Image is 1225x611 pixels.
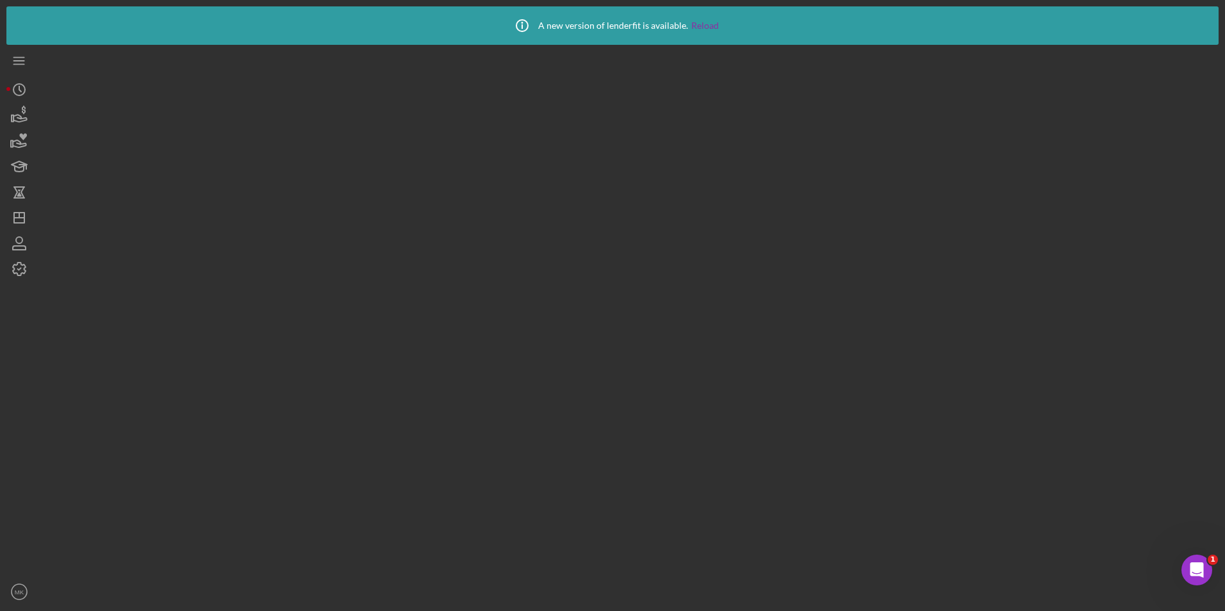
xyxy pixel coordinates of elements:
text: MK [15,589,24,596]
iframe: Intercom live chat [1181,555,1212,585]
a: Reload [691,20,719,31]
span: 1 [1208,555,1218,565]
div: A new version of lenderfit is available. [506,10,719,42]
button: MK [6,579,32,605]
